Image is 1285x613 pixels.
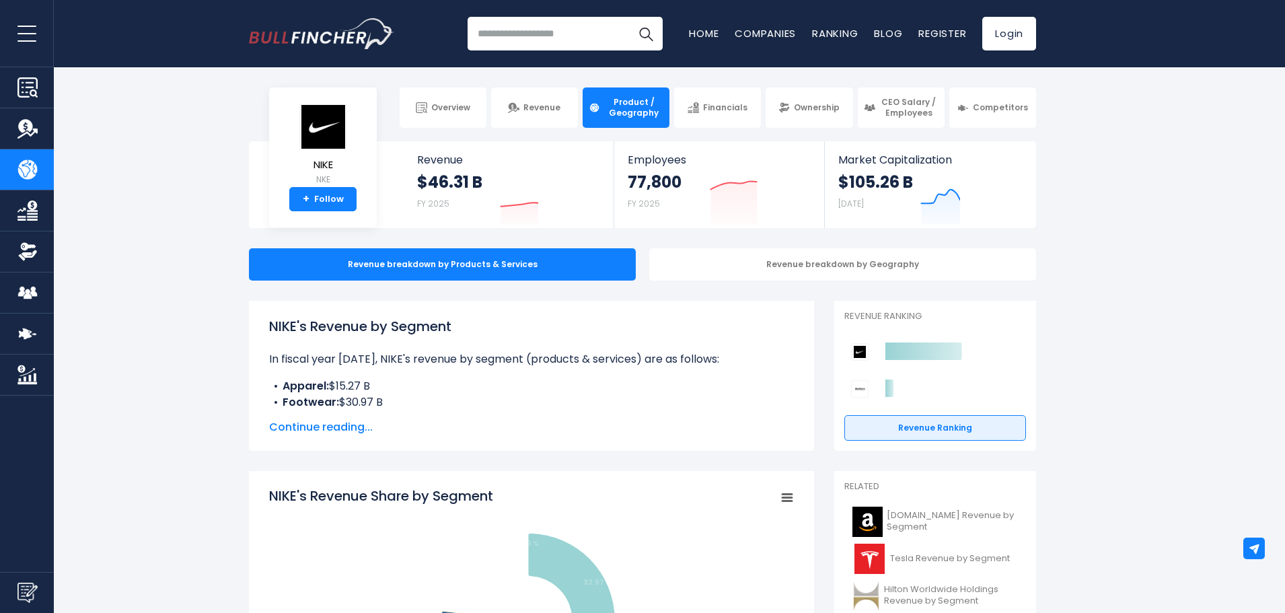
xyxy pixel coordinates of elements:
[269,486,493,505] tspan: NIKE's Revenue Share by Segment
[283,378,329,394] b: Apparel:
[491,87,578,128] a: Revenue
[703,102,747,113] span: Financials
[628,198,660,209] small: FY 2025
[689,26,719,40] a: Home
[628,153,810,166] span: Employees
[299,104,347,188] a: NIKE NKE
[269,351,794,367] p: In fiscal year [DATE], NIKE's revenue by segment (products & services) are as follows:
[303,193,309,205] strong: +
[844,415,1026,441] a: Revenue Ranking
[299,174,346,186] small: NKE
[890,553,1010,565] span: Tesla Revenue by Segment
[249,18,394,49] img: Bullfincher logo
[973,102,1028,113] span: Competitors
[583,87,669,128] a: Product / Geography
[674,87,761,128] a: Financials
[584,577,612,587] tspan: 32.97 %
[614,141,823,228] a: Employees 77,800 FY 2025
[884,584,1018,607] span: Hilton Worldwide Holdings Revenue by Segment
[851,380,869,398] img: Deckers Outdoor Corporation competitors logo
[299,159,346,171] span: NIKE
[838,153,1021,166] span: Market Capitalization
[517,538,539,548] tspan: 0.16 %
[844,311,1026,322] p: Revenue Ranking
[844,503,1026,540] a: [DOMAIN_NAME] Revenue by Segment
[874,26,902,40] a: Blog
[844,540,1026,577] a: Tesla Revenue by Segment
[838,198,864,209] small: [DATE]
[417,198,449,209] small: FY 2025
[735,26,796,40] a: Companies
[289,187,357,211] a: +Follow
[949,87,1036,128] a: Competitors
[766,87,852,128] a: Ownership
[812,26,858,40] a: Ranking
[838,172,913,192] strong: $105.26 B
[851,343,869,361] img: NIKE competitors logo
[269,394,794,410] li: $30.97 B
[982,17,1036,50] a: Login
[400,87,486,128] a: Overview
[523,102,560,113] span: Revenue
[887,510,1018,533] span: [DOMAIN_NAME] Revenue by Segment
[404,141,614,228] a: Revenue $46.31 B FY 2025
[844,481,1026,493] p: Related
[269,419,794,435] span: Continue reading...
[858,87,945,128] a: CEO Salary / Employees
[431,102,470,113] span: Overview
[918,26,966,40] a: Register
[249,248,636,281] div: Revenue breakdown by Products & Services
[852,507,883,537] img: AMZN logo
[17,242,38,262] img: Ownership
[269,316,794,336] h1: NIKE's Revenue by Segment
[249,18,394,49] a: Go to homepage
[417,172,482,192] strong: $46.31 B
[417,153,601,166] span: Revenue
[825,141,1035,228] a: Market Capitalization $105.26 B [DATE]
[628,172,682,192] strong: 77,800
[269,378,794,394] li: $15.27 B
[852,544,886,574] img: TSLA logo
[794,102,840,113] span: Ownership
[604,97,663,118] span: Product / Geography
[649,248,1036,281] div: Revenue breakdown by Geography
[852,581,880,611] img: HLT logo
[629,17,663,50] button: Search
[879,97,939,118] span: CEO Salary / Employees
[283,394,339,410] b: Footwear:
